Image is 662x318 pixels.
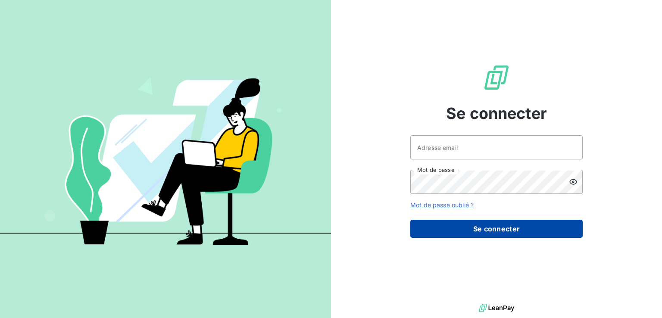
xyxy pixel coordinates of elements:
span: Se connecter [446,102,547,125]
img: logo [479,302,514,315]
button: Se connecter [410,220,583,238]
img: Logo LeanPay [483,64,510,91]
a: Mot de passe oublié ? [410,201,474,209]
input: placeholder [410,135,583,159]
